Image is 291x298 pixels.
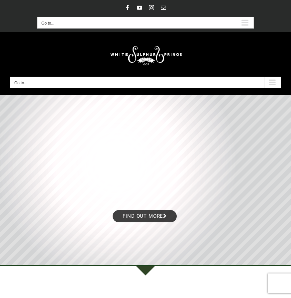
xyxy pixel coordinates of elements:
[113,210,177,222] a: Find out more
[161,5,166,10] a: Email
[149,5,154,10] a: Instagram
[37,17,254,29] nav: Secondary Mobile Menu
[137,5,142,10] a: YouTube
[42,21,54,26] span: Go to...
[14,81,27,85] span: Go to...
[10,77,281,88] nav: Main Menu Mobile
[10,77,281,88] button: Go to...
[125,5,130,10] a: Facebook
[37,17,254,29] button: Go to...
[107,39,184,70] img: White Sulphur Springs Logo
